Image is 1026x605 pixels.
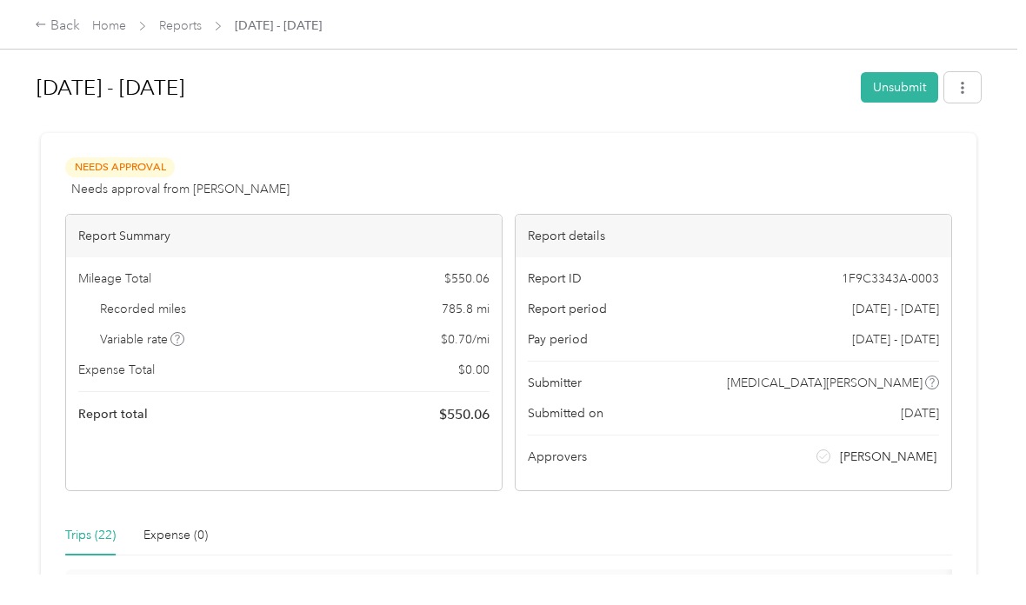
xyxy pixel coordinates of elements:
span: Mileage Total [78,269,151,288]
span: Pay period [528,330,588,349]
span: Variable rate [100,330,185,349]
span: Report ID [528,269,582,288]
div: Report details [516,215,951,257]
span: $ 0.70 / mi [441,330,490,349]
div: Report Summary [66,215,502,257]
span: $ 550.06 [444,269,490,288]
span: [DATE] - [DATE] [235,17,322,35]
div: Trips (22) [65,526,116,545]
span: [DATE] - [DATE] [852,330,939,349]
span: [DATE] [901,404,939,422]
span: [PERSON_NAME] [840,448,936,466]
a: Reports [159,18,202,33]
span: Expense Total [78,361,155,379]
span: Report total [78,405,148,423]
a: Home [92,18,126,33]
iframe: Everlance-gr Chat Button Frame [929,508,1026,605]
span: [MEDICAL_DATA][PERSON_NAME] [727,374,923,392]
span: Report period [528,300,607,318]
span: Needs Approval [65,157,175,177]
span: $ 550.06 [439,404,490,425]
div: Back [35,16,80,37]
span: $ 0.00 [458,361,490,379]
span: Submitter [528,374,582,392]
span: 1F9C3343A-0003 [842,269,939,288]
span: Submitted on [528,404,603,422]
span: Recorded miles [100,300,186,318]
span: [DATE] - [DATE] [852,300,939,318]
button: Unsubmit [861,72,938,103]
span: 785.8 mi [442,300,490,318]
span: Needs approval from [PERSON_NAME] [71,180,290,198]
h1: Sep 1 - 30, 2025 [37,67,849,109]
div: Expense (0) [143,526,208,545]
span: Approvers [528,448,587,466]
